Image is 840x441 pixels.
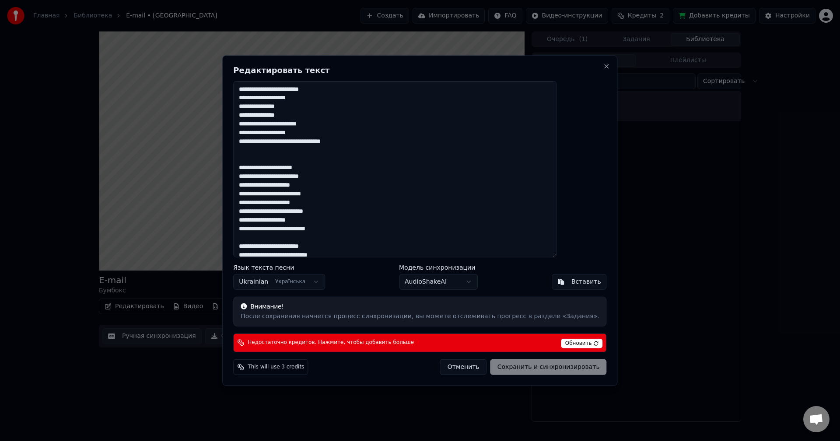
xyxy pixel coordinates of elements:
span: Обновить [561,339,603,348]
button: Отменить [440,359,487,375]
span: This will use 3 credits [248,364,304,371]
div: Вставить [571,278,601,286]
div: Внимание! [241,302,599,311]
span: Недостаточно кредитов. Нажмите, чтобы добавить больше [248,339,414,346]
label: Модель синхронизации [399,264,478,271]
button: Вставить [552,274,607,290]
div: После сохранения начнется процесс синхронизации, вы можете отслеживать прогресс в разделе «Задания». [241,312,599,321]
h2: Редактировать текст [233,66,606,74]
label: Язык текста песни [233,264,325,271]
